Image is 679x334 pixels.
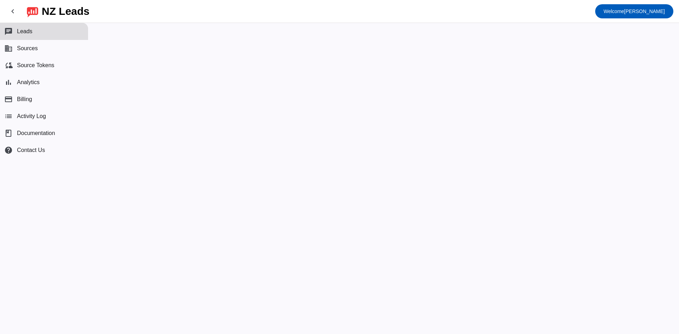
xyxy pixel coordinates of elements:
div: NZ Leads [42,6,89,16]
span: Analytics [17,79,40,86]
mat-icon: help [4,146,13,154]
span: Documentation [17,130,55,136]
span: Activity Log [17,113,46,119]
span: Source Tokens [17,62,54,69]
span: Leads [17,28,33,35]
mat-icon: list [4,112,13,121]
mat-icon: business [4,44,13,53]
mat-icon: chat [4,27,13,36]
mat-icon: chevron_left [8,7,17,16]
span: Contact Us [17,147,45,153]
mat-icon: bar_chart [4,78,13,87]
mat-icon: payment [4,95,13,104]
span: [PERSON_NAME] [604,6,665,16]
img: logo [27,5,38,17]
span: Billing [17,96,32,102]
span: Sources [17,45,38,52]
mat-icon: cloud_sync [4,61,13,70]
button: Welcome[PERSON_NAME] [595,4,673,18]
span: book [4,129,13,137]
span: Welcome [604,8,624,14]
